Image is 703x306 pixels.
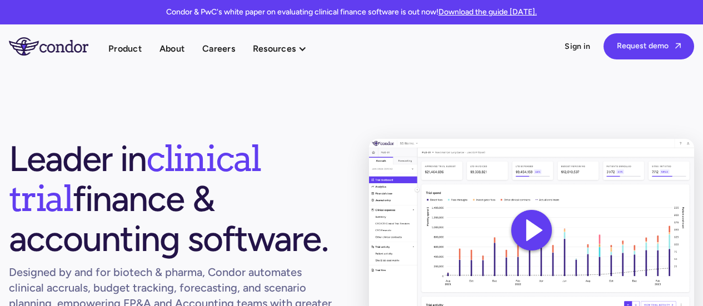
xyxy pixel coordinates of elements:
[9,37,108,55] a: home
[565,41,590,52] a: Sign in
[604,33,694,59] a: Request demo
[253,41,296,56] div: Resources
[166,7,537,18] p: Condor & PwC's white paper on evaluating clinical finance software is out now!
[253,41,318,56] div: Resources
[202,41,235,56] a: Careers
[9,137,261,220] span: clinical trial
[9,139,333,259] h1: Leader in finance & accounting software.
[675,42,681,49] span: 
[108,41,142,56] a: Product
[159,41,185,56] a: About
[438,7,537,17] a: Download the guide [DATE].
